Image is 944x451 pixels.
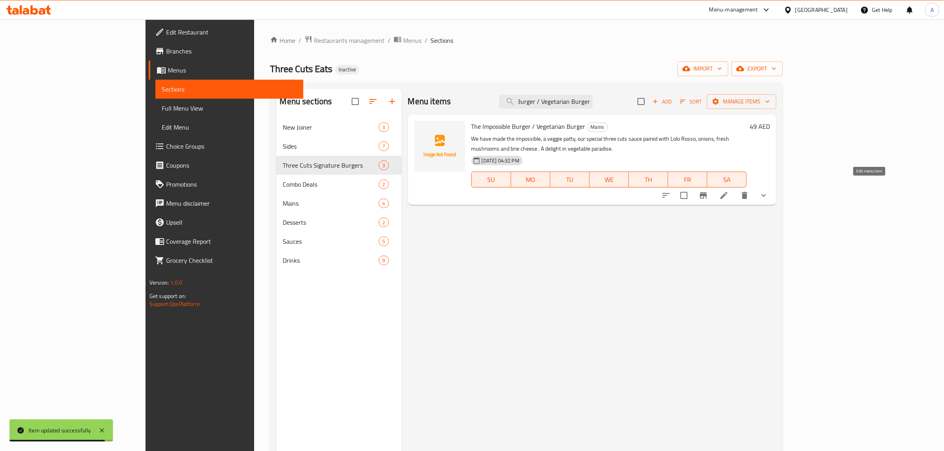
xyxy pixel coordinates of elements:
a: Edit Restaurant [149,23,303,42]
span: import [684,64,722,74]
span: FR [671,174,704,185]
span: Promotions [166,180,297,189]
button: WE [590,172,629,187]
span: Coverage Report [166,237,297,246]
div: items [379,122,389,132]
span: Menu disclaimer [166,199,297,208]
div: items [379,180,389,189]
span: Mains [283,199,379,208]
div: items [379,256,389,265]
div: Inactive [335,65,359,75]
div: Three Cuts Signature Burgers3 [276,156,401,175]
a: Menu disclaimer [149,194,303,213]
button: SA [707,172,747,187]
span: WE [593,174,626,185]
button: Branch-specific-item [694,186,713,205]
span: Sides [283,141,379,151]
button: SU [471,172,511,187]
button: MO [511,172,550,187]
div: Sauces5 [276,232,401,251]
span: Sections [431,36,453,45]
div: Mains4 [276,194,401,213]
a: Support.OpsPlatform [149,299,200,309]
span: 5 [379,238,388,245]
span: Choice Groups [166,141,297,151]
div: Desserts2 [276,213,401,232]
span: 3 [379,162,388,169]
button: Manage items [707,94,776,109]
span: The Impossible Burger / Vegetarian Burger [471,120,586,132]
h2: Menu sections [280,96,332,107]
a: Coverage Report [149,232,303,251]
span: 2 [379,219,388,226]
span: 4 [379,200,388,207]
a: Sections [155,80,303,99]
span: Sort items [675,96,707,108]
button: export [731,61,783,76]
span: A [931,6,934,14]
div: Item updated successfully [29,426,91,435]
button: FR [668,172,707,187]
span: Sort [680,97,702,106]
div: items [379,141,389,151]
li: / [425,36,427,45]
div: items [379,237,389,246]
button: import [678,61,728,76]
span: Coupons [166,161,297,170]
div: Sides7 [276,137,401,156]
span: Version: [149,277,169,288]
span: Add item [649,96,675,108]
div: Desserts [283,218,379,227]
span: Menus [168,65,297,75]
a: Edit Menu [155,118,303,137]
span: [DATE] 04:32 PM [479,157,523,164]
div: Mains [587,122,608,132]
svg: Show Choices [759,191,768,200]
span: 9 [379,257,388,264]
nav: breadcrumb [270,35,783,46]
span: Select all sections [347,93,364,110]
span: Restaurants management [314,36,385,45]
a: Upsell [149,213,303,232]
span: Edit Restaurant [166,27,297,37]
button: delete [735,186,754,205]
h6: 49 AED [750,121,770,132]
a: Choice Groups [149,137,303,156]
button: show more [754,186,773,205]
a: Menus [394,35,421,46]
span: Sort sections [364,92,383,111]
li: / [388,36,391,45]
span: TU [553,174,586,185]
span: Get support on: [149,291,186,301]
span: Sauces [283,237,379,246]
a: Coupons [149,156,303,175]
span: Mains [588,122,607,132]
span: Drinks [283,256,379,265]
a: Full Menu View [155,99,303,118]
span: Select to update [676,187,692,204]
div: items [379,218,389,227]
span: 3 [379,124,388,131]
button: Add [649,96,675,108]
span: New Joiner [283,122,379,132]
h2: Menu items [408,96,451,107]
button: TH [629,172,668,187]
span: Grocery Checklist [166,256,297,265]
span: Branches [166,46,297,56]
button: Add section [383,92,402,111]
nav: Menu sections [276,115,401,273]
span: Three Cuts Signature Burgers [283,161,379,170]
div: Combo Deals2 [276,175,401,194]
span: 2 [379,181,388,188]
span: Menus [403,36,421,45]
div: items [379,199,389,208]
button: Sort [678,96,704,108]
button: sort-choices [657,186,676,205]
div: Combo Deals [283,180,379,189]
a: Promotions [149,175,303,194]
div: items [379,161,389,170]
